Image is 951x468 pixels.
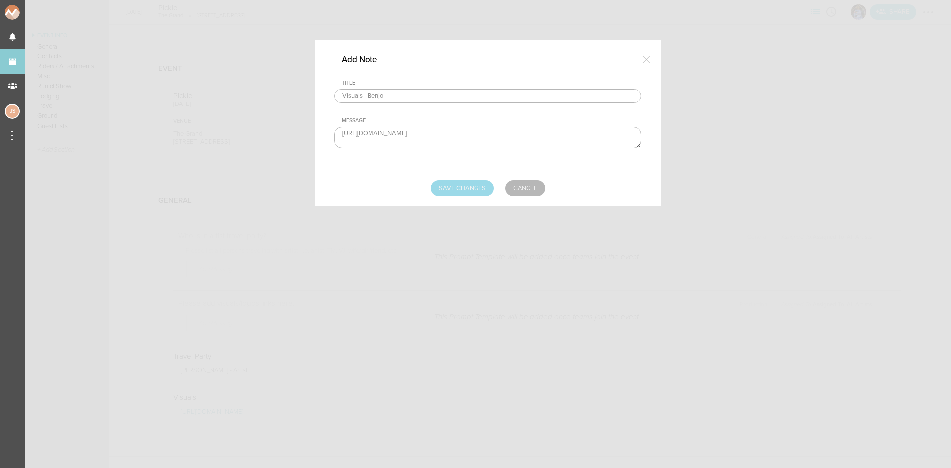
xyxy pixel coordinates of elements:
div: Title [342,80,641,87]
h4: Add Note [342,54,392,65]
img: NOMAD [5,5,61,20]
div: Jessica Smith [5,104,20,119]
div: Message [342,117,641,124]
a: Cancel [505,180,545,196]
input: Save Changes [431,180,494,196]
